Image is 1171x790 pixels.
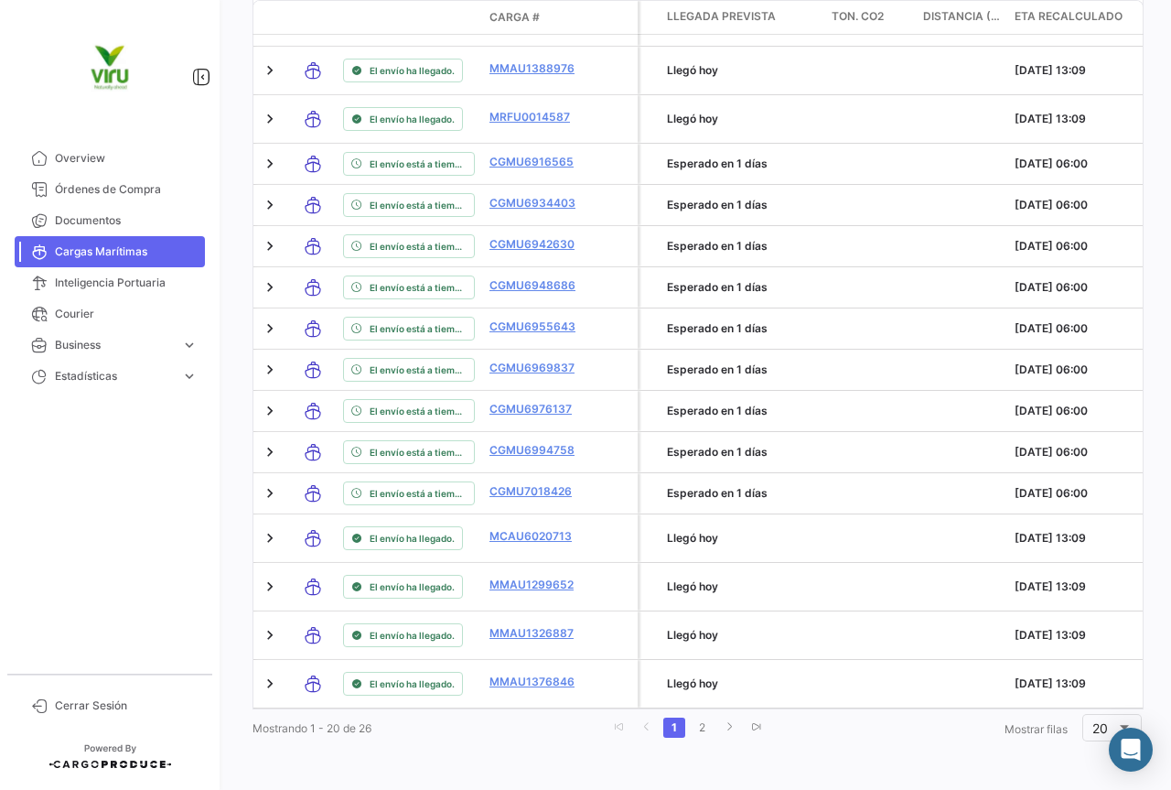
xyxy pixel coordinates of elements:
a: Courier [15,298,205,330]
span: [DATE] 13:09 [1015,531,1086,545]
a: Expand/Collapse Row [261,361,279,379]
a: CGMU6916565 [489,154,585,170]
div: Esperado en 1 días [667,485,817,502]
a: Expand/Collapse Row [261,319,279,338]
a: Expand/Collapse Row [261,237,279,255]
div: Esperado en 1 días [667,156,817,172]
datatable-header-cell: Carga # [482,2,592,33]
datatable-header-cell: Distancia (KM) [916,1,1007,34]
div: Esperado en 1 días [667,238,817,254]
div: Llegó hoy [667,62,817,79]
span: El envío está a tiempo. [370,280,467,295]
span: El envío está a tiempo. [370,445,467,460]
span: [DATE] 06:00 [1015,404,1088,417]
div: Esperado en 1 días [667,320,817,337]
span: El envío ha llegado. [370,531,455,546]
a: MCAU6020713 [489,528,585,545]
div: Llegó hoy [667,627,817,644]
a: Expand/Collapse Row [261,443,279,461]
a: CGMU6994758 [489,442,585,459]
a: Cargas Marítimas [15,236,205,267]
span: [DATE] 06:00 [1015,198,1088,211]
div: Esperado en 1 días [667,197,817,213]
a: Órdenes de Compra [15,174,205,205]
span: expand_more [181,368,198,384]
span: [DATE] 13:09 [1015,628,1086,642]
datatable-header-cell: Póliza [592,10,638,25]
span: Estadísticas [55,368,174,384]
span: Overview [55,150,198,167]
a: go to previous page [636,718,658,738]
span: Órdenes de Compra [55,181,198,198]
span: El envío está a tiempo. [370,239,467,254]
a: go to last page [746,718,768,738]
a: Expand/Collapse Row [261,675,279,693]
a: MMAU1299652 [489,577,585,593]
img: viru.png [64,22,156,114]
li: page 1 [661,712,688,743]
div: Esperado en 1 días [667,403,817,419]
a: Expand/Collapse Row [261,484,279,503]
span: Inteligencia Portuaria [55,275,198,291]
a: CGMU7018426 [489,483,585,500]
span: Mostrando 1 - 20 de 26 [252,721,371,735]
a: go to next page [718,718,740,738]
a: Expand/Collapse Row [261,155,279,173]
span: Documentos [55,212,198,229]
span: El envío está a tiempo. [370,363,467,377]
span: El envío ha llegado. [370,676,455,691]
span: Cargas Marítimas [55,243,198,260]
span: expand_more [181,337,198,353]
datatable-header-cell: Llegada prevista [660,1,824,34]
div: Esperado en 1 días [667,279,817,296]
span: Courier [55,306,198,322]
a: Expand/Collapse Row [261,529,279,547]
span: Business [55,337,174,353]
a: CGMU6942630 [489,236,585,253]
a: Inteligencia Portuaria [15,267,205,298]
span: El envío está a tiempo. [370,321,467,336]
span: El envío ha llegado. [370,579,455,594]
a: MMAU1376846 [489,674,585,690]
span: Cerrar Sesión [55,698,198,714]
span: El envío está a tiempo. [370,404,467,418]
datatable-header-cell: ETA Recalculado [1007,1,1163,34]
span: [DATE] 06:00 [1015,280,1088,294]
a: 1 [663,718,685,738]
span: [DATE] 06:00 [1015,363,1088,376]
span: [DATE] 06:00 [1015,321,1088,335]
span: El envío está a tiempo. [370,198,467,212]
datatable-header-cell: Modo de Transporte [290,10,336,25]
span: El envío ha llegado. [370,628,455,643]
span: [DATE] 13:09 [1015,579,1086,593]
span: El envío ha llegado. [370,63,455,78]
span: [DATE] 13:09 [1015,112,1086,125]
a: MMAU1326887 [489,625,585,642]
a: Expand/Collapse Row [261,626,279,644]
span: [DATE] 13:09 [1015,63,1086,77]
a: MMAU1388976 [489,60,585,77]
span: El envío está a tiempo. [370,157,467,171]
a: 2 [691,718,713,738]
span: [DATE] 13:09 [1015,676,1086,690]
span: [DATE] 06:00 [1015,239,1088,253]
a: Expand/Collapse Row [261,402,279,420]
a: CGMU6976137 [489,401,585,417]
a: Expand/Collapse Row [261,110,279,128]
a: Expand/Collapse Row [261,196,279,214]
a: CGMU6934403 [489,195,585,211]
a: Documentos [15,205,205,236]
div: Llegó hoy [667,530,817,547]
a: Overview [15,143,205,174]
div: Llegó hoy [667,676,817,692]
span: [DATE] 06:00 [1015,486,1088,500]
span: [DATE] 06:00 [1015,445,1088,459]
span: Ton. CO2 [832,8,884,25]
div: Esperado en 1 días [667,444,817,460]
div: Llegó hoy [667,111,817,127]
datatable-header-cell: Ton. CO2 [824,1,916,34]
a: CGMU6969837 [489,360,585,376]
a: Expand/Collapse Row [261,61,279,80]
div: Esperado en 1 días [667,362,817,378]
a: CGMU6948686 [489,277,585,294]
